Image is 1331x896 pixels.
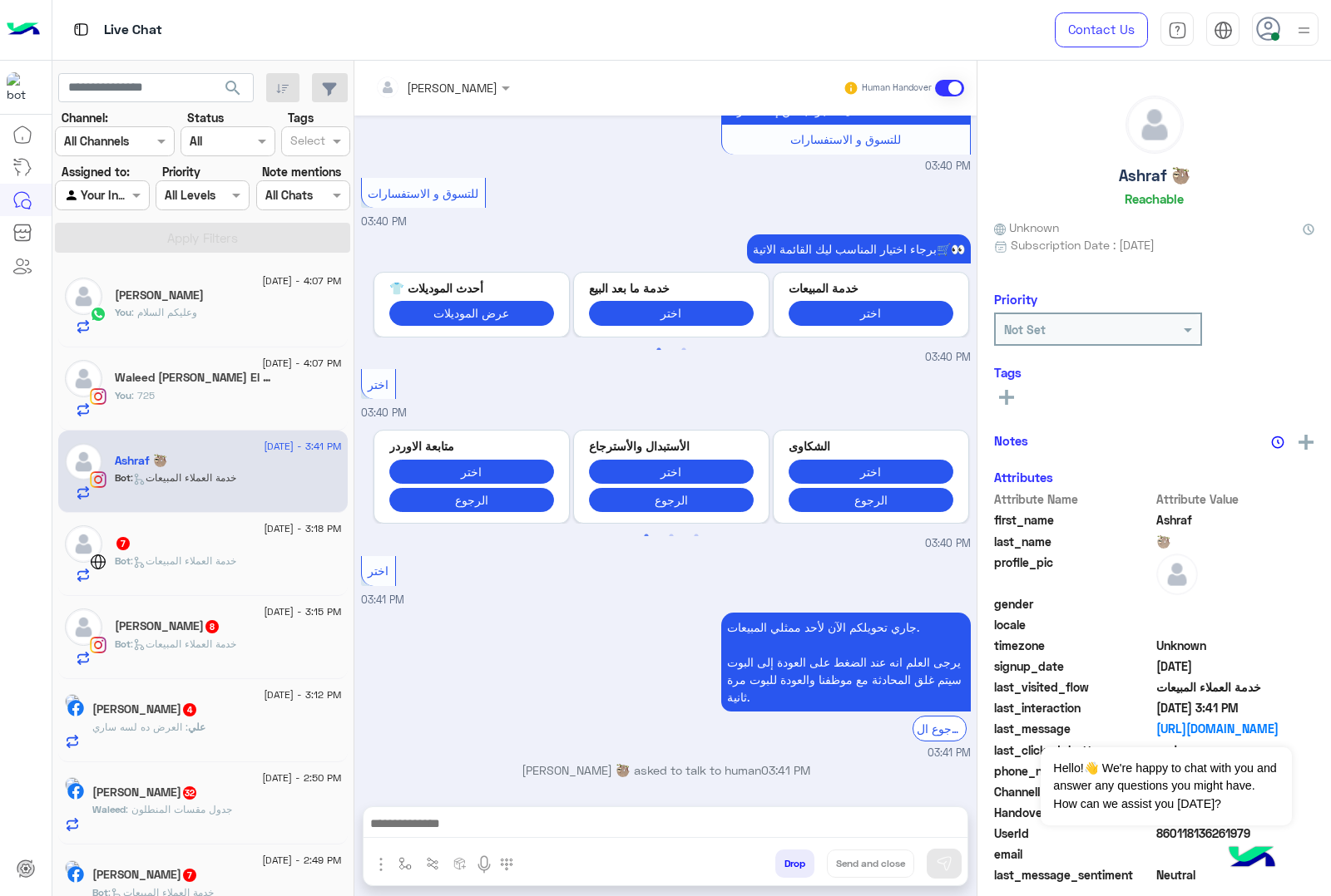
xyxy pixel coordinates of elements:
[928,746,971,761] span: 03:41 PM
[688,528,705,544] button: 3 of 2
[1156,616,1315,633] span: null
[115,288,204,303] h5: Monika Ali
[1156,511,1315,529] span: Ashraf
[368,564,388,578] span: اختر
[994,533,1153,550] span: last_name
[389,301,554,325] button: عرض الموديلات
[453,857,467,870] img: create order
[994,699,1153,716] span: last_interaction
[65,777,80,792] img: picture
[389,437,554,455] p: متابعة الاوردر
[721,613,971,711] p: 6/9/2025, 3:41 PM
[994,804,1153,821] span: HandoverOn
[392,849,419,877] button: select flow
[761,763,810,777] span: 03:41 PM
[115,471,131,484] span: Bot
[264,687,341,702] span: [DATE] - 3:12 PM
[925,536,971,552] span: 03:40 PM
[262,853,341,868] span: [DATE] - 2:49 PM
[264,439,341,454] span: [DATE] - 3:41 PM
[115,619,220,633] h5: Alaa Mahmoud
[1156,657,1315,675] span: 2024-09-21T02:20:44.076Z
[589,279,754,297] p: خدمة ما بعد البيع
[1223,830,1281,888] img: hulul-logo.png
[789,488,953,512] button: الرجوع
[65,360,102,397] img: defaultAdmin.png
[994,825,1153,842] span: UserId
[115,554,131,567] span: Bot
[115,306,131,318] span: You
[116,537,130,550] span: 7
[675,342,692,358] button: 2 of 2
[7,12,40,47] img: Logo
[7,72,37,102] img: 713415422032625
[126,803,232,815] span: جدول مقسات المنطلون
[1156,554,1198,595] img: defaultAdmin.png
[361,215,407,228] span: 03:40 PM
[1168,21,1187,40] img: tab
[789,460,953,484] button: اختر
[188,721,205,733] span: علي
[474,854,494,874] img: send voice note
[789,437,953,455] p: الشكاوى
[419,849,447,877] button: Trigger scenario
[1156,595,1315,613] span: null
[131,306,197,318] span: وعليكم السلام
[1041,747,1291,825] span: Hello!👋 We're happy to chat with you and answer any questions you might have. How can we assist y...
[1294,20,1314,41] img: profile
[589,437,754,455] p: الأستبدال والأسترجاع
[92,702,198,716] h5: علي خيرالدين
[131,638,236,650] span: : خدمة العملاء المبيعات
[398,857,412,870] img: select flow
[1160,12,1194,47] a: tab
[1156,825,1315,842] span: 860118136261979
[651,342,667,358] button: 1 of 2
[447,849,474,877] button: create order
[862,81,932,95] small: Human Handover
[213,73,254,109] button: search
[67,700,84,716] img: Facebook
[223,78,243,98] span: search
[62,163,130,180] label: Assigned to:
[115,454,167,468] h5: Ashraf 🦥
[638,528,655,544] button: 1 of 2
[92,868,198,882] h5: Mariam Hany
[262,273,341,288] span: [DATE] - 4:07 PM
[994,866,1153,884] span: last_message_sentiment
[115,638,131,650] span: Bot
[789,279,953,297] p: خدمة المبيعات
[183,869,196,882] span: 7
[426,857,439,870] img: Trigger scenario
[115,389,131,401] span: You
[1119,166,1190,185] h5: Ashraf 🦥
[1125,191,1184,206] h6: Reachable
[67,783,84,800] img: Facebook
[994,219,1059,236] span: Unknown
[994,783,1153,800] span: ChannelId
[775,849,814,878] button: Drop
[925,159,971,175] span: 03:40 PM
[1156,637,1315,654] span: Unknown
[115,371,274,385] h5: Waleed Salah Abo El Naga
[994,720,1153,737] span: last_message
[500,858,513,871] img: make a call
[1156,490,1315,508] span: Attribute Value
[389,460,554,484] button: اختر
[589,460,754,484] button: اختر
[92,721,188,733] span: العرض ده لسه ساري
[262,770,341,785] span: [DATE] - 2:50 PM
[71,19,92,40] img: tab
[92,785,198,800] h5: Waleed Fathala
[65,278,102,315] img: defaultAdmin.png
[994,470,1053,485] h6: Attributes
[589,488,754,512] button: الرجوع
[1126,96,1183,153] img: defaultAdmin.png
[747,234,971,263] p: 6/9/2025, 3:40 PM
[187,109,224,126] label: Status
[994,433,1028,448] h6: Notes
[65,608,102,646] img: defaultAdmin.png
[1271,436,1284,449] img: notes
[913,716,967,741] div: الرجوع ال Bot
[994,845,1153,863] span: email
[994,292,1037,307] h6: Priority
